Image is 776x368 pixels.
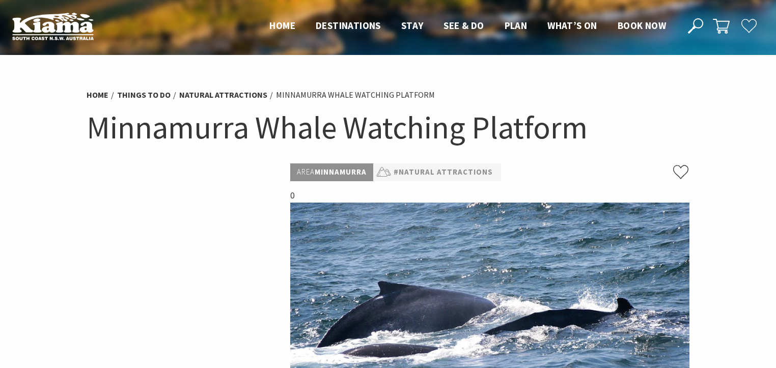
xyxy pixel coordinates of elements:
span: See & Do [444,19,484,32]
span: Book now [618,19,666,32]
span: Plan [505,19,528,32]
img: Kiama Logo [12,12,94,40]
span: Home [269,19,295,32]
a: Book now [618,19,666,33]
span: Destinations [316,19,381,32]
a: Stay [401,19,424,33]
a: Natural Attractions [179,90,267,100]
p: Minnamurra [290,163,373,181]
a: Destinations [316,19,381,33]
nav: Main Menu [259,18,676,35]
a: What’s On [547,19,597,33]
a: #Natural Attractions [394,166,493,179]
a: Home [87,90,108,100]
a: Plan [505,19,528,33]
span: Area [297,167,315,177]
li: Minnamurra Whale Watching Platform [276,89,435,102]
a: Things To Do [117,90,171,100]
h1: Minnamurra Whale Watching Platform [87,107,689,148]
a: See & Do [444,19,484,33]
a: Home [269,19,295,33]
span: What’s On [547,19,597,32]
span: Stay [401,19,424,32]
